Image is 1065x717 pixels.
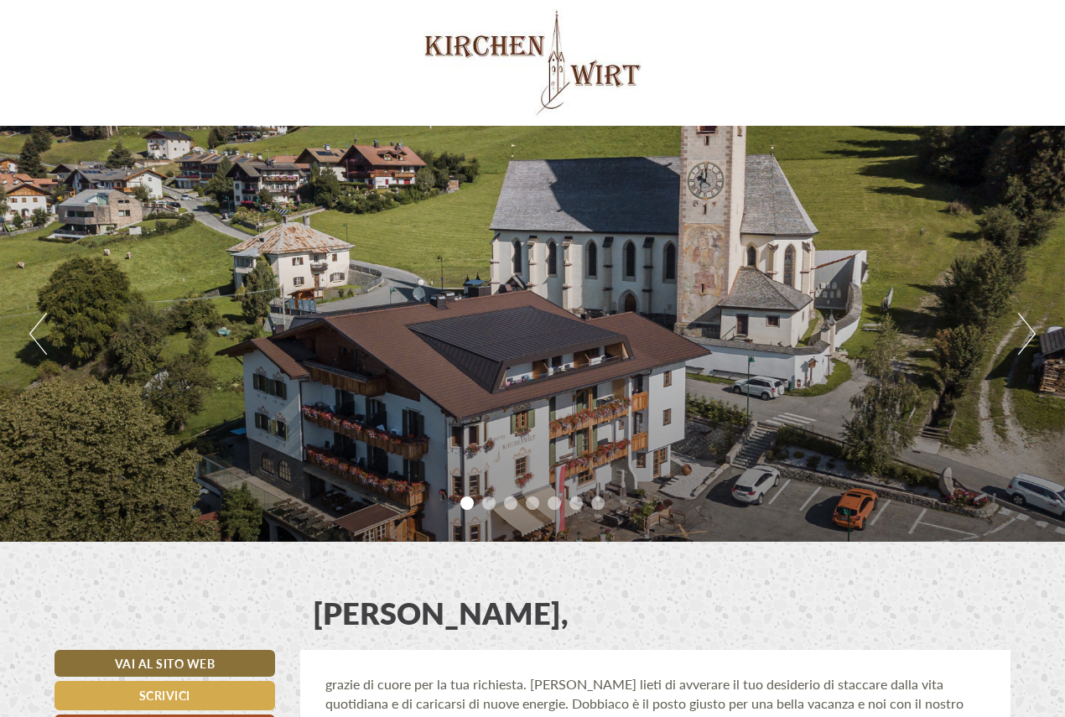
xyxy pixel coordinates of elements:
button: Previous [29,313,47,355]
a: Scrivici [55,681,275,710]
h1: [PERSON_NAME], [313,596,569,630]
a: Vai al sito web [55,650,275,677]
button: Next [1018,313,1036,355]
